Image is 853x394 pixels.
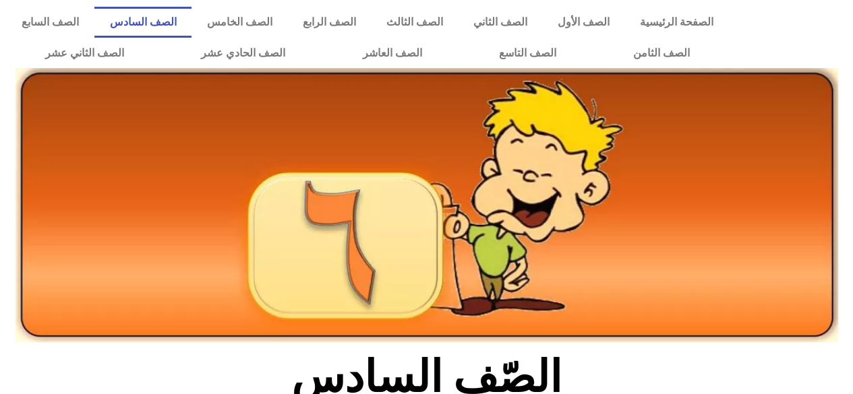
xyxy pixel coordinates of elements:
[461,38,595,69] a: الصف التاسع
[324,38,461,69] a: الصف العاشر
[595,38,728,69] a: الصف الثامن
[542,7,624,38] a: الصف الأول
[94,7,192,38] a: الصف السادس
[287,7,371,38] a: الصف الرابع
[371,7,458,38] a: الصف الثالث
[7,38,163,69] a: الصف الثاني عشر
[458,7,542,38] a: الصف الثاني
[163,38,324,69] a: الصف الحادي عشر
[624,7,728,38] a: الصفحة الرئيسية
[7,7,94,38] a: الصف السابع
[192,7,287,38] a: الصف الخامس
